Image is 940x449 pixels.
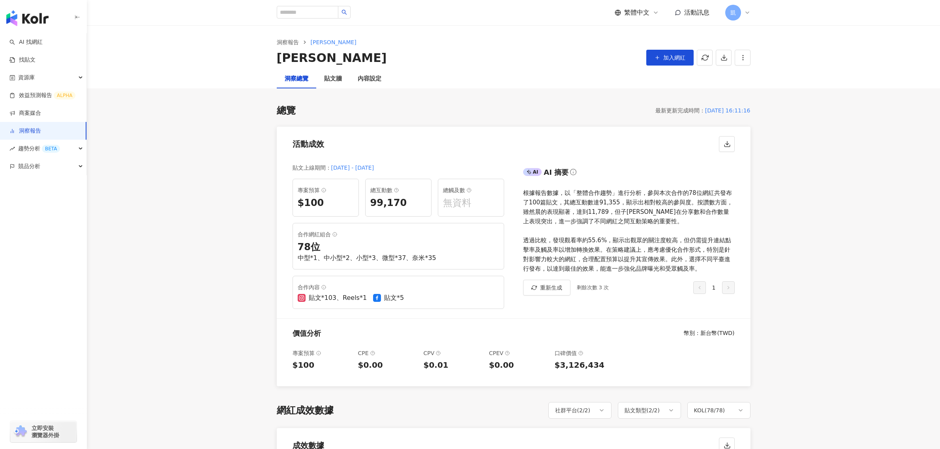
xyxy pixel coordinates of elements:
div: [PERSON_NAME] [277,50,387,66]
div: AIAI 摘要 [523,166,735,182]
div: 內容設定 [358,74,381,84]
div: 最新更新完成時間 ： [655,106,705,115]
a: chrome extension立即安裝 瀏覽器外掛 [10,421,77,442]
div: 無資料 [443,196,499,210]
div: 網紅成效數據 [277,404,334,417]
div: 貼文*103、Reels*1 [309,294,367,302]
div: BETA [42,145,60,153]
div: $0.01 [424,359,483,370]
img: chrome extension [13,425,28,438]
div: $100 [298,196,354,210]
div: 剩餘次數 3 次 [577,284,609,292]
div: 幣別 ： 新台幣 ( TWD ) [684,329,734,337]
span: 資源庫 [18,69,35,86]
div: 活動成效 [293,138,324,150]
div: CPEV [489,348,548,358]
span: search [341,9,347,15]
div: AI 摘要 [544,167,569,177]
div: $3,126,434 [555,359,614,370]
div: 貼文上線期間 ： [293,163,331,172]
div: 貼文類型 ( 2 / 2 ) [625,406,660,415]
div: $0.00 [358,359,417,370]
span: rise [9,146,15,152]
div: CPV [424,348,483,358]
div: 總觸及數 [443,185,499,195]
button: 加入網紅 [646,50,694,65]
a: 找貼文 [9,56,36,64]
div: 社群平台 ( 2 / 2 ) [555,406,591,415]
div: [DATE] - [DATE] [331,163,374,172]
div: 洞察總覽 [285,74,308,84]
button: 重新生成 [523,280,570,296]
div: AI [523,168,542,176]
span: 競品分析 [18,157,40,175]
div: 貼文牆 [324,74,342,84]
div: KOL ( 78 / 78 ) [694,406,725,415]
div: 合作網紅組合 [298,230,499,239]
div: 78 位 [298,241,499,254]
div: CPE [358,348,417,358]
img: logo [6,10,49,26]
a: 商案媒合 [9,109,41,117]
div: 1 [693,281,735,294]
div: $0.00 [489,359,548,370]
span: 重新生成 [540,284,562,291]
a: 洞察報告 [275,38,300,47]
span: 趨勢分析 [18,140,60,157]
div: [DATE] 16:11:16 [705,106,750,115]
div: 99,170 [370,196,426,210]
div: 價值分析 [293,328,321,338]
span: 立即安裝 瀏覽器外掛 [32,425,59,439]
div: 總互動數 [370,185,426,195]
div: 專案預算 [293,348,352,358]
div: 根據報告數據，以「整體合作趨勢」進行分析，參與本次合作的78位網紅共發布了100篇貼文，其總互動數達91,355，顯示出相對較高的參與度。按讚數方面，雖然晨的表現顯著，達到11,789，但子[P... [523,188,735,273]
div: 口碑價值 [555,348,614,358]
span: [PERSON_NAME] [311,39,356,45]
span: 繁體中文 [624,8,649,17]
div: 專案預算 [298,185,354,195]
div: 中型*1、中小型*2、小型*3、微型*37、奈米*35 [298,254,499,262]
a: 洞察報告 [9,127,41,135]
div: 合作內容 [298,282,499,292]
div: 總覽 [277,104,296,118]
a: searchAI 找網紅 [9,38,43,46]
span: 凱 [730,8,736,17]
span: 活動訊息 [684,9,709,16]
a: 效益預測報告ALPHA [9,92,75,99]
span: 加入網紅 [663,54,685,61]
div: $100 [293,359,352,370]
